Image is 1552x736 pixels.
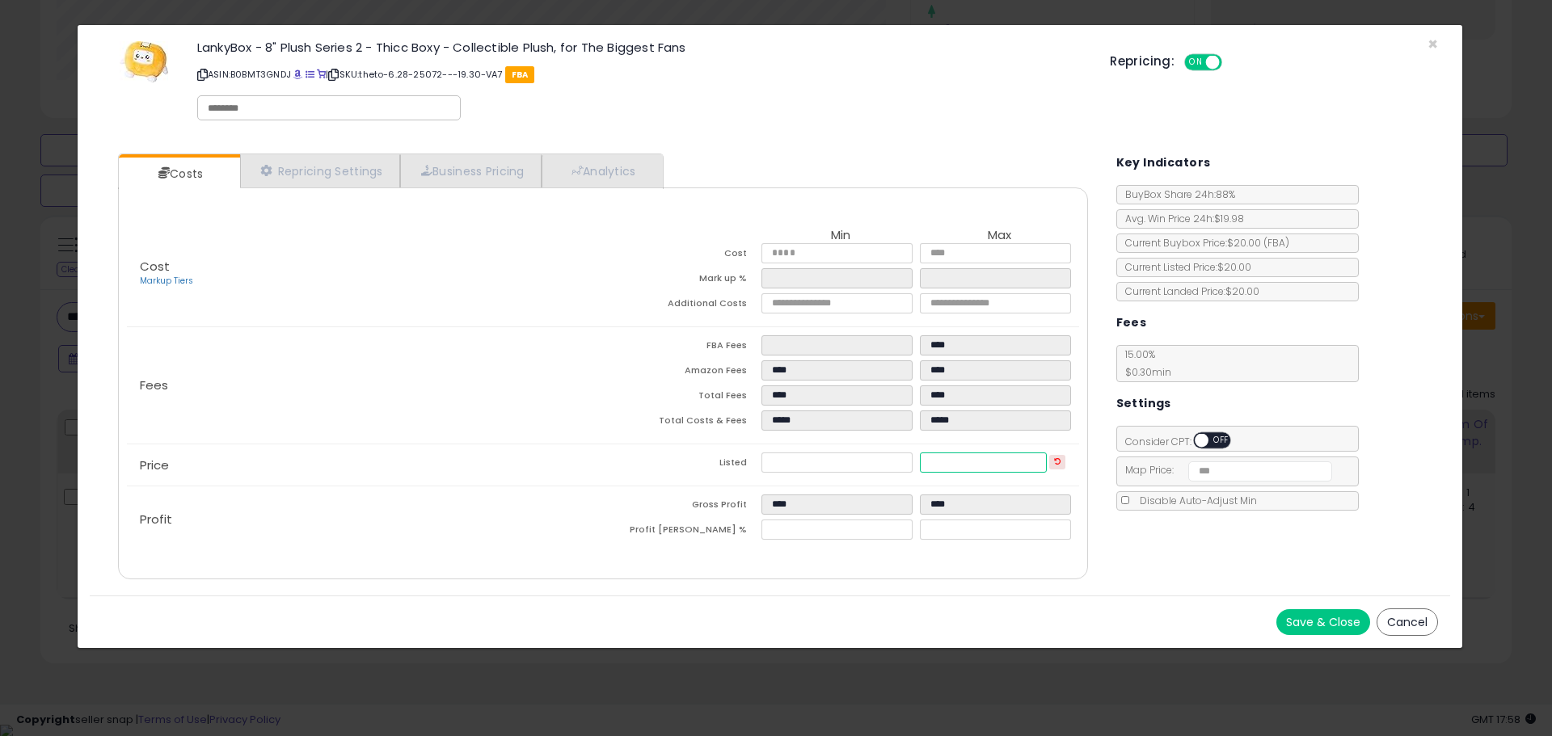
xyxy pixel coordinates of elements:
[119,158,238,190] a: Costs
[1117,365,1171,379] span: $0.30 min
[603,385,761,410] td: Total Fees
[1117,236,1289,250] span: Current Buybox Price:
[603,360,761,385] td: Amazon Fees
[1132,494,1257,507] span: Disable Auto-Adjust Min
[542,154,661,187] a: Analytics
[127,379,603,392] p: Fees
[306,68,314,81] a: All offer listings
[1263,236,1289,250] span: ( FBA )
[1116,153,1211,173] h5: Key Indicators
[1117,435,1252,448] span: Consider CPT:
[603,268,761,293] td: Mark up %
[140,275,193,287] a: Markup Tiers
[127,513,603,526] p: Profit
[1227,236,1289,250] span: $20.00
[920,229,1078,243] th: Max
[293,68,302,81] a: BuyBox page
[603,410,761,435] td: Total Costs & Fees
[1276,609,1370,635] button: Save & Close
[761,229,920,243] th: Min
[120,41,168,82] img: 41JDvNXffxL._SL60_.jpg
[1117,347,1171,379] span: 15.00 %
[127,260,603,288] p: Cost
[400,154,542,187] a: Business Pricing
[1110,55,1175,68] h5: Repricing:
[603,293,761,318] td: Additional Costs
[603,452,761,477] td: Listed
[240,154,400,187] a: Repricing Settings
[1117,260,1251,274] span: Current Listed Price: $20.00
[317,68,326,81] a: Your listing only
[1186,56,1206,69] span: ON
[1220,56,1246,69] span: OFF
[603,243,761,268] td: Cost
[1117,463,1333,477] span: Map Price:
[197,41,1086,53] h3: LankyBox - 8" Plush Series 2 - Thicc Boxy - Collectible Plush, for The Biggest Fans
[1116,313,1147,333] h5: Fees
[197,61,1086,87] p: ASIN: B0BMT3GNDJ | SKU: theto-6.28-25072---19.30-VA7
[1117,212,1244,225] span: Avg. Win Price 24h: $19.98
[1377,608,1438,636] button: Cancel
[505,66,535,83] span: FBA
[1117,284,1259,298] span: Current Landed Price: $20.00
[127,459,603,472] p: Price
[1428,32,1438,56] span: ×
[603,519,761,545] td: Profit [PERSON_NAME] %
[1208,434,1234,448] span: OFF
[1117,187,1235,201] span: BuyBox Share 24h: 88%
[1116,393,1171,414] h5: Settings
[603,494,761,519] td: Gross Profit
[603,335,761,360] td: FBA Fees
